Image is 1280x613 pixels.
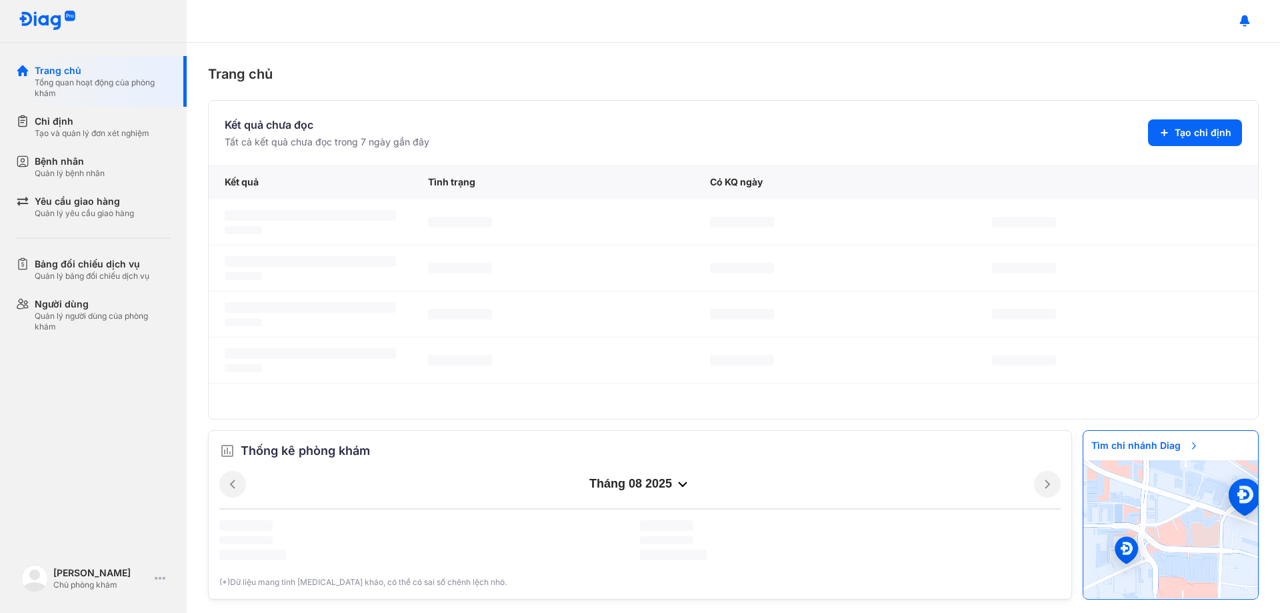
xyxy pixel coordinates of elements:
[225,256,396,267] span: ‌
[225,135,429,149] div: Tất cả kết quả chưa đọc trong 7 ngày gần đây
[53,566,149,580] div: [PERSON_NAME]
[209,165,412,199] div: Kết quả
[225,226,262,234] span: ‌
[640,550,707,560] span: ‌
[246,476,1034,492] div: tháng 08 2025
[225,272,262,280] span: ‌
[35,115,149,128] div: Chỉ định
[710,355,774,366] span: ‌
[219,576,1061,588] div: (*)Dữ liệu mang tính [MEDICAL_DATA] khảo, có thể có sai số chênh lệch nhỏ.
[428,217,492,227] span: ‌
[35,195,134,208] div: Yêu cầu giao hàng
[992,217,1056,227] span: ‌
[35,297,171,311] div: Người dùng
[19,11,76,31] img: logo
[225,348,396,359] span: ‌
[992,309,1056,320] span: ‌
[35,257,149,271] div: Bảng đối chiếu dịch vụ
[710,217,774,227] span: ‌
[1083,431,1207,460] span: Tìm chi nhánh Diag
[35,77,171,99] div: Tổng quan hoạt động của phòng khám
[35,128,149,139] div: Tạo và quản lý đơn xét nghiệm
[35,155,105,168] div: Bệnh nhân
[35,64,171,77] div: Trang chủ
[428,355,492,366] span: ‌
[1148,119,1242,146] button: Tạo chỉ định
[219,520,273,531] span: ‌
[219,550,286,560] span: ‌
[53,580,149,590] div: Chủ phòng khám
[640,536,693,544] span: ‌
[225,117,429,133] div: Kết quả chưa đọc
[35,271,149,281] div: Quản lý bảng đối chiếu dịch vụ
[35,311,171,332] div: Quản lý người dùng của phòng khám
[225,302,396,313] span: ‌
[225,364,262,372] span: ‌
[428,309,492,320] span: ‌
[640,520,693,531] span: ‌
[35,168,105,179] div: Quản lý bệnh nhân
[428,263,492,273] span: ‌
[694,165,976,199] div: Có KQ ngày
[710,263,774,273] span: ‌
[992,263,1056,273] span: ‌
[35,208,134,219] div: Quản lý yêu cầu giao hàng
[225,318,262,326] span: ‌
[992,355,1056,366] span: ‌
[241,442,370,460] span: Thống kê phòng khám
[1175,126,1231,139] span: Tạo chỉ định
[225,210,396,221] span: ‌
[412,165,694,199] div: Tình trạng
[219,443,235,459] img: order.5a6da16c.svg
[219,536,273,544] span: ‌
[21,565,48,592] img: logo
[710,309,774,320] span: ‌
[208,64,1259,84] div: Trang chủ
